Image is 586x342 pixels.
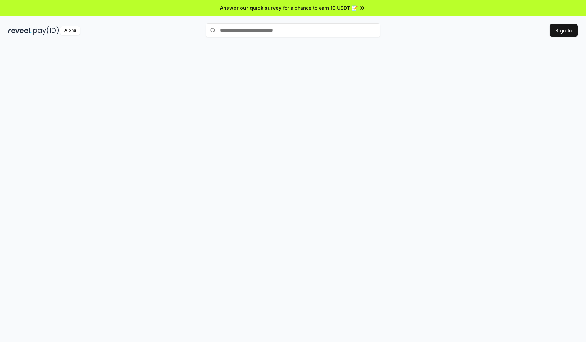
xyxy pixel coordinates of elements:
[550,24,578,37] button: Sign In
[60,26,80,35] div: Alpha
[8,26,32,35] img: reveel_dark
[283,4,358,12] span: for a chance to earn 10 USDT 📝
[33,26,59,35] img: pay_id
[220,4,281,12] span: Answer our quick survey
